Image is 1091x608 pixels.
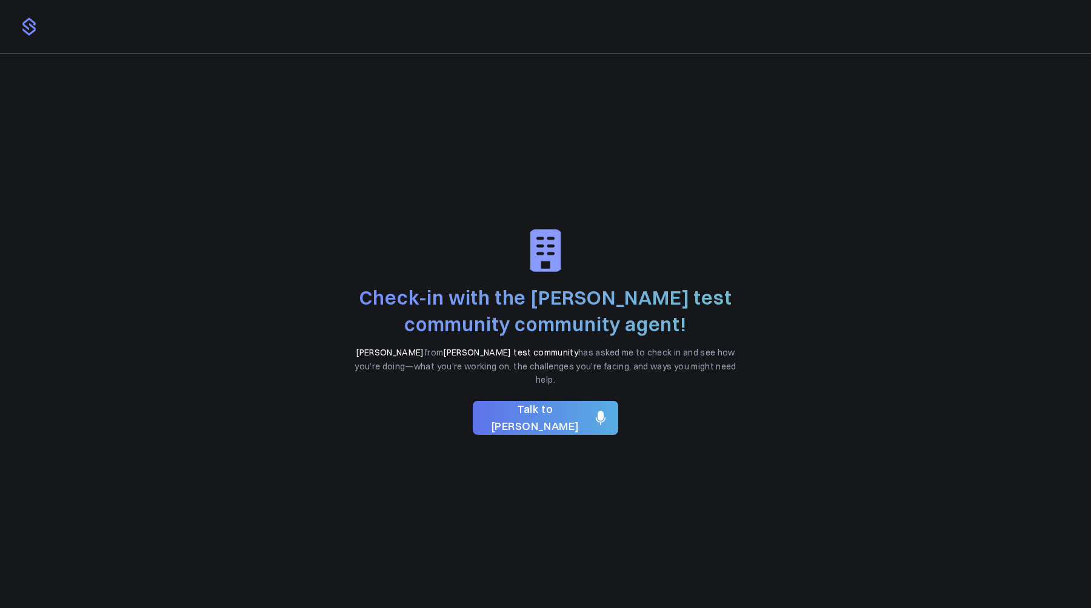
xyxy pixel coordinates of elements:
[347,346,744,386] p: from has asked me to check in and see how you’re doing—what you’re working on, the challenges you...
[482,401,588,436] span: Talk to [PERSON_NAME]
[347,285,744,339] h1: Check-in with the [PERSON_NAME] test community community agent!
[356,347,424,358] span: [PERSON_NAME]
[473,401,618,435] button: Talk to [PERSON_NAME]
[19,17,39,36] img: logo.png
[521,226,570,275] img: default_company-f8efef40e46bb5c9bec7e5250ec8e346ba998c542c8e948b41fbc52213a8e794.png
[443,347,578,358] span: [PERSON_NAME] test community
